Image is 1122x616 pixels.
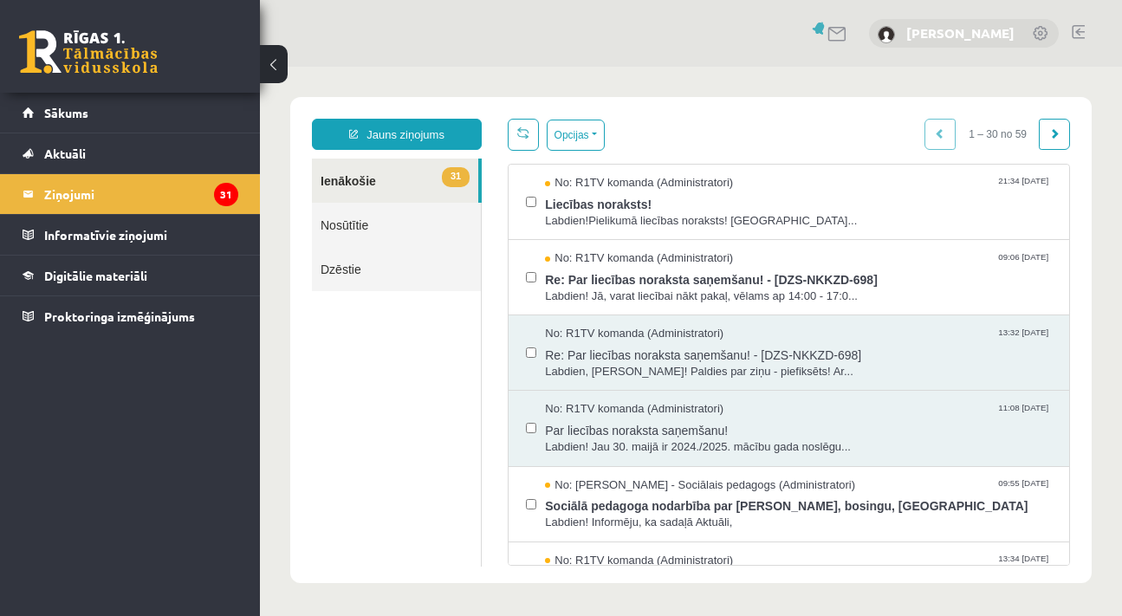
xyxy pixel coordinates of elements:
[285,184,792,237] a: No: R1TV komanda (Administratori) 09:06 [DATE] Re: Par liecības noraksta saņemšanu! - [DZS-NKKZD-...
[735,184,792,197] span: 09:06 [DATE]
[287,53,345,84] button: Opcijas
[44,174,238,214] legend: Ziņojumi
[735,486,792,499] span: 13:34 [DATE]
[23,296,238,336] a: Proktoringa izmēģinājums
[906,24,1015,42] a: [PERSON_NAME]
[285,351,792,373] span: Par liecības noraksta saņemšanu!
[285,373,792,389] span: Labdien! Jau 30. maijā ir 2024./2025. mācību gada noslēgu...
[44,105,88,120] span: Sākums
[878,26,895,43] img: Tatjana Berezņeva
[285,334,792,388] a: No: R1TV komanda (Administratori) 11:08 [DATE] Par liecības noraksta saņemšanu! Labdien! Jau 30. ...
[23,256,238,295] a: Digitālie materiāli
[285,411,595,427] span: No: [PERSON_NAME] - Sociālais pedagogs (Administratori)
[214,183,238,206] i: 31
[19,30,158,74] a: Rīgas 1. Tālmācības vidusskola
[735,108,792,121] span: 21:34 [DATE]
[285,486,473,503] span: No: R1TV komanda (Administratori)
[52,92,218,136] a: 31Ienākošie
[285,426,792,448] span: Sociālā pedagoga nodarbība par [PERSON_NAME], bosingu, [GEOGRAPHIC_DATA]
[23,133,238,173] a: Aktuāli
[285,108,792,162] a: No: R1TV komanda (Administratori) 21:34 [DATE] Liecības noraksts! Labdien!Pielikumā liecības nora...
[285,146,792,163] span: Labdien!Pielikumā liecības noraksts! [GEOGRAPHIC_DATA]...
[52,52,222,83] a: Jauns ziņojums
[44,215,238,255] legend: Informatīvie ziņojumi
[696,52,780,83] span: 1 – 30 no 59
[285,184,473,200] span: No: R1TV komanda (Administratori)
[285,334,464,351] span: No: R1TV komanda (Administratori)
[44,146,86,161] span: Aktuāli
[735,334,792,347] span: 11:08 [DATE]
[44,268,147,283] span: Digitālie materiāli
[285,411,792,464] a: No: [PERSON_NAME] - Sociālais pedagogs (Administratori) 09:55 [DATE] Sociālā pedagoga nodarbība p...
[44,308,195,324] span: Proktoringa izmēģinājums
[52,180,221,224] a: Dzēstie
[285,276,792,297] span: Re: Par liecības noraksta saņemšanu! - [DZS-NKKZD-698]
[285,486,792,540] a: No: R1TV komanda (Administratori) 13:34 [DATE]
[735,411,792,424] span: 09:55 [DATE]
[285,108,473,125] span: No: R1TV komanda (Administratori)
[285,448,792,464] span: Labdien! Informēju, ka sadaļā Aktuāli,
[182,101,210,120] span: 31
[285,125,792,146] span: Liecības noraksts!
[285,222,792,238] span: Labdien! Jā, varat liecībai nākt pakaļ, vēlams ap 14:00 - 17:0...
[285,259,464,276] span: No: R1TV komanda (Administratori)
[285,259,792,313] a: No: R1TV komanda (Administratori) 13:32 [DATE] Re: Par liecības noraksta saņemšanu! - [DZS-NKKZD-...
[735,259,792,272] span: 13:32 [DATE]
[23,174,238,214] a: Ziņojumi31
[285,200,792,222] span: Re: Par liecības noraksta saņemšanu! - [DZS-NKKZD-698]
[23,93,238,133] a: Sākums
[52,136,221,180] a: Nosūtītie
[23,215,238,255] a: Informatīvie ziņojumi
[285,297,792,314] span: Labdien, [PERSON_NAME]! Paldies par ziņu - piefiksēts! Ar...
